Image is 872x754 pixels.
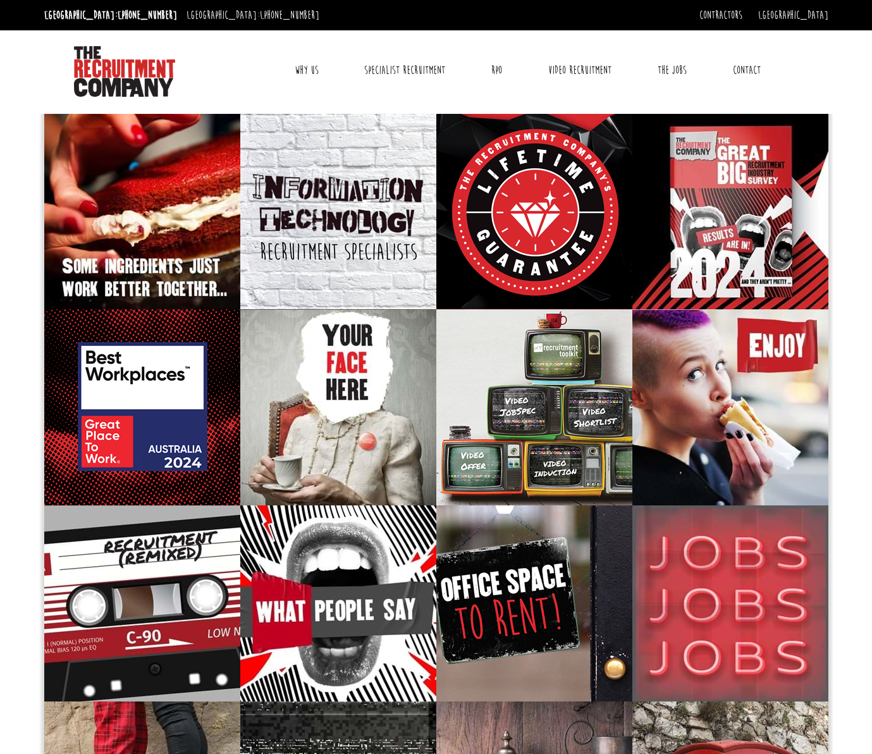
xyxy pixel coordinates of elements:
a: Contractors [699,8,742,22]
a: [PHONE_NUMBER] [260,8,319,22]
a: Video Recruitment [539,54,621,86]
a: The Jobs [648,54,696,86]
a: Why Us [285,54,328,86]
a: Contact [723,54,770,86]
li: [GEOGRAPHIC_DATA]: [41,5,180,25]
img: The Recruitment Company [74,46,175,97]
li: [GEOGRAPHIC_DATA]: [183,5,322,25]
a: RPO [482,54,512,86]
a: Specialist Recruitment [355,54,455,86]
a: [PHONE_NUMBER] [118,8,177,22]
a: [GEOGRAPHIC_DATA] [758,8,828,22]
